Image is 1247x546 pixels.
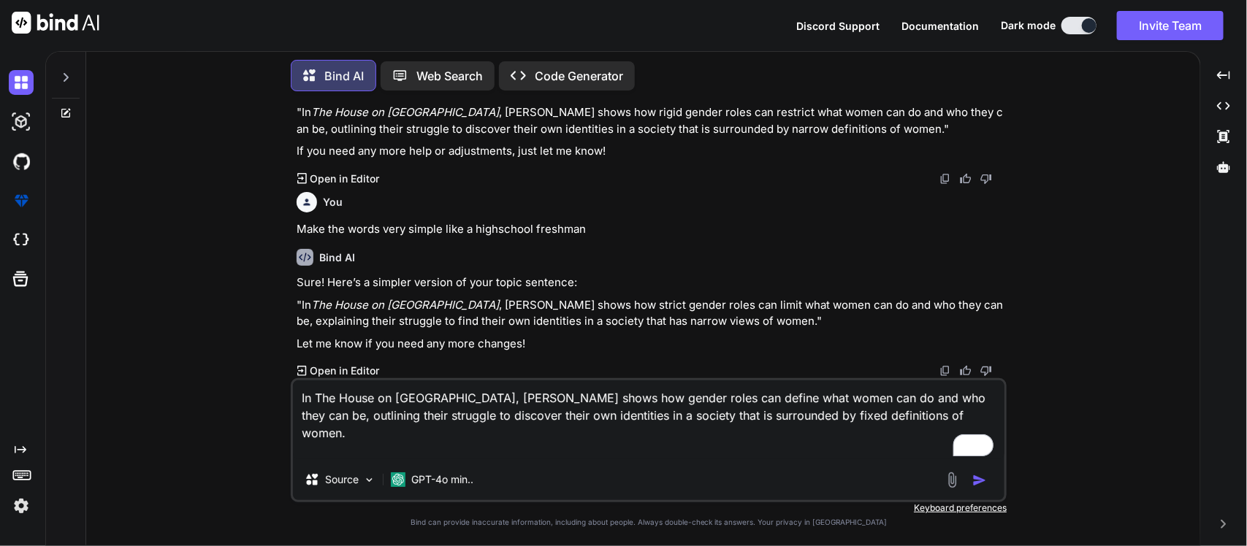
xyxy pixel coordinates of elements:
[310,364,379,378] p: Open in Editor
[297,274,1004,291] p: Sure! Here’s a simpler version of your topic sentence:
[9,228,34,253] img: cloudideIcon
[796,18,880,34] button: Discord Support
[939,173,951,185] img: copy
[960,173,972,185] img: like
[324,67,364,85] p: Bind AI
[297,336,1004,353] p: Let me know if you need any more changes!
[1117,11,1224,40] button: Invite Team
[291,517,1007,528] p: Bind can provide inaccurate information, including about people. Always double-check its answers....
[297,104,1004,137] p: "In , [PERSON_NAME] shows how rigid gender roles can restrict what women can do and who they can ...
[323,195,343,209] h6: You
[391,472,405,487] img: GPT-4o mini
[325,472,359,487] p: Source
[9,109,34,134] img: darkAi-studio
[411,472,473,487] p: GPT-4o min..
[901,18,979,34] button: Documentation
[1001,18,1056,33] span: Dark mode
[311,105,499,119] em: The House on [GEOGRAPHIC_DATA]
[980,365,992,377] img: dislike
[9,70,34,95] img: darkChat
[12,12,99,34] img: Bind AI
[980,173,992,185] img: dislike
[796,20,880,32] span: Discord Support
[9,493,34,518] img: settings
[310,172,379,186] p: Open in Editor
[9,149,34,174] img: githubDark
[9,188,34,213] img: premium
[939,365,951,377] img: copy
[297,143,1004,160] p: If you need any more help or adjustments, just let me know!
[363,474,375,486] img: Pick Models
[291,502,1007,514] p: Keyboard preferences
[416,67,483,85] p: Web Search
[319,250,355,265] h6: Bind AI
[293,380,1004,459] textarea: To enrich screen reader interactions, please activate Accessibility in Grammarly extension settings
[297,297,1004,330] p: "In , [PERSON_NAME] shows how strict gender roles can limit what women can do and who they can be...
[901,20,979,32] span: Documentation
[535,67,623,85] p: Code Generator
[944,472,961,488] img: attachment
[297,221,1004,238] p: Make the words very simple like a highschool freshman
[972,473,987,488] img: icon
[311,298,499,312] em: The House on [GEOGRAPHIC_DATA]
[960,365,972,377] img: like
